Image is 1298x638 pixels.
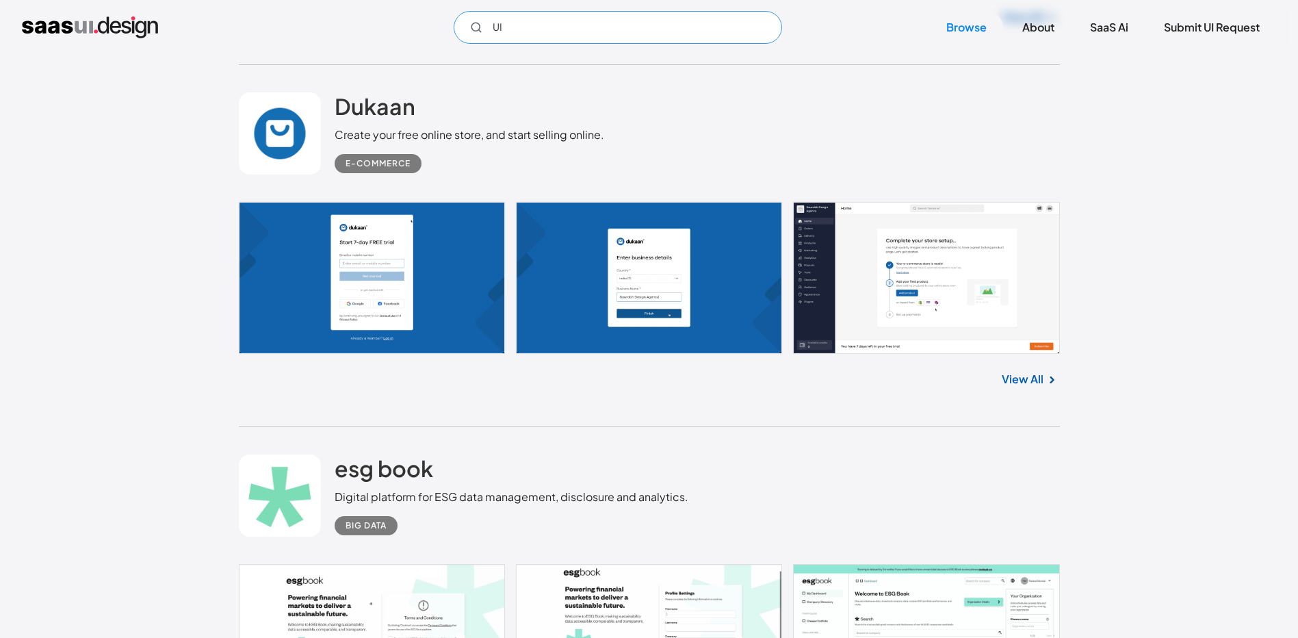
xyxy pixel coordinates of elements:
[1002,371,1043,387] a: View All
[1147,12,1276,42] a: Submit UI Request
[1074,12,1145,42] a: SaaS Ai
[454,11,782,44] form: Email Form
[335,92,415,127] a: Dukaan
[335,455,433,482] h2: esg book
[22,16,158,38] a: home
[335,92,415,120] h2: Dukaan
[346,518,387,534] div: Big Data
[335,455,433,489] a: esg book
[1006,12,1071,42] a: About
[454,11,782,44] input: Search UI designs you're looking for...
[346,155,411,172] div: E-commerce
[335,127,604,143] div: Create your free online store, and start selling online.
[930,12,1003,42] a: Browse
[335,489,688,505] div: Digital platform for ESG data management, disclosure and analytics.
